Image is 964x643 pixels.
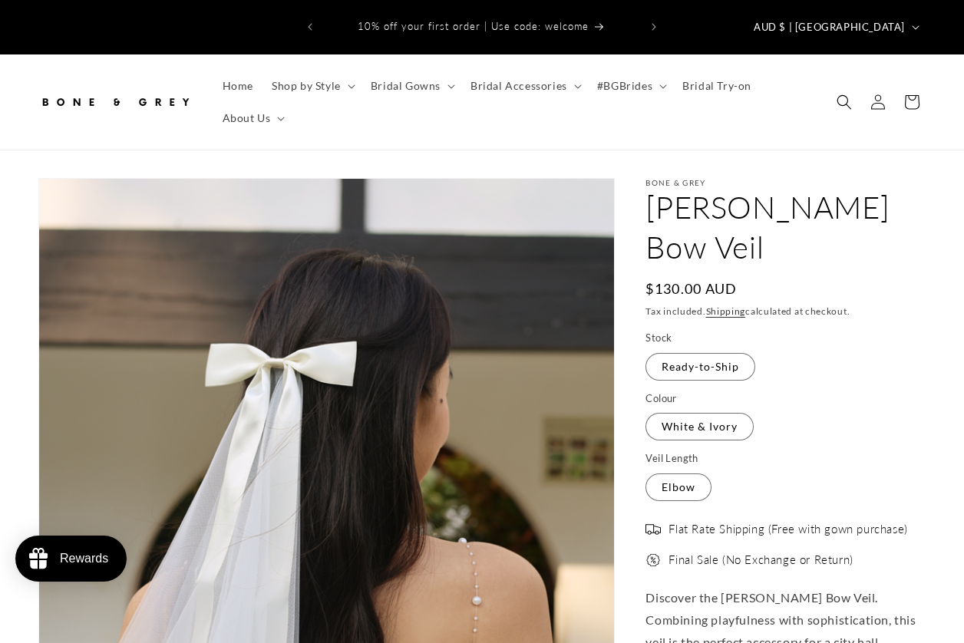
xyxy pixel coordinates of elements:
span: 10% off your first order | Use code: welcome [358,20,589,32]
button: Previous announcement [293,12,327,41]
label: Ready-to-Ship [645,353,755,381]
label: White & Ivory [645,413,754,440]
button: Next announcement [637,12,671,41]
span: About Us [223,111,271,125]
legend: Stock [645,331,673,346]
div: Rewards [60,552,108,566]
a: Bridal Try-on [673,70,761,102]
span: $130.00 AUD [645,279,737,299]
span: AUD $ | [GEOGRAPHIC_DATA] [754,20,905,35]
span: Final Sale (No Exchange or Return) [669,552,853,568]
img: offer.png [645,552,661,568]
span: Bridal Gowns [371,79,441,93]
a: Home [213,70,262,102]
span: Home [223,79,253,93]
label: Elbow [645,473,711,501]
summary: About Us [213,102,292,134]
a: Shipping [706,305,746,317]
summary: Bridal Gowns [361,70,461,102]
p: Bone & Grey [645,178,926,187]
a: Bone and Grey Bridal [33,79,198,124]
span: Shop by Style [272,79,341,93]
span: Bridal Try-on [682,79,751,93]
img: Bone and Grey Bridal [38,85,192,119]
legend: Veil Length [645,451,699,467]
span: Bridal Accessories [470,79,567,93]
summary: Shop by Style [262,70,361,102]
legend: Colour [645,391,678,407]
h1: [PERSON_NAME] Bow Veil [645,187,926,267]
span: Flat Rate Shipping (Free with gown purchase) [669,522,907,537]
div: Tax included. calculated at checkout. [645,304,926,319]
span: #BGBrides [597,79,652,93]
summary: #BGBrides [588,70,673,102]
summary: Search [827,85,861,119]
summary: Bridal Accessories [461,70,588,102]
button: AUD $ | [GEOGRAPHIC_DATA] [744,12,926,41]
